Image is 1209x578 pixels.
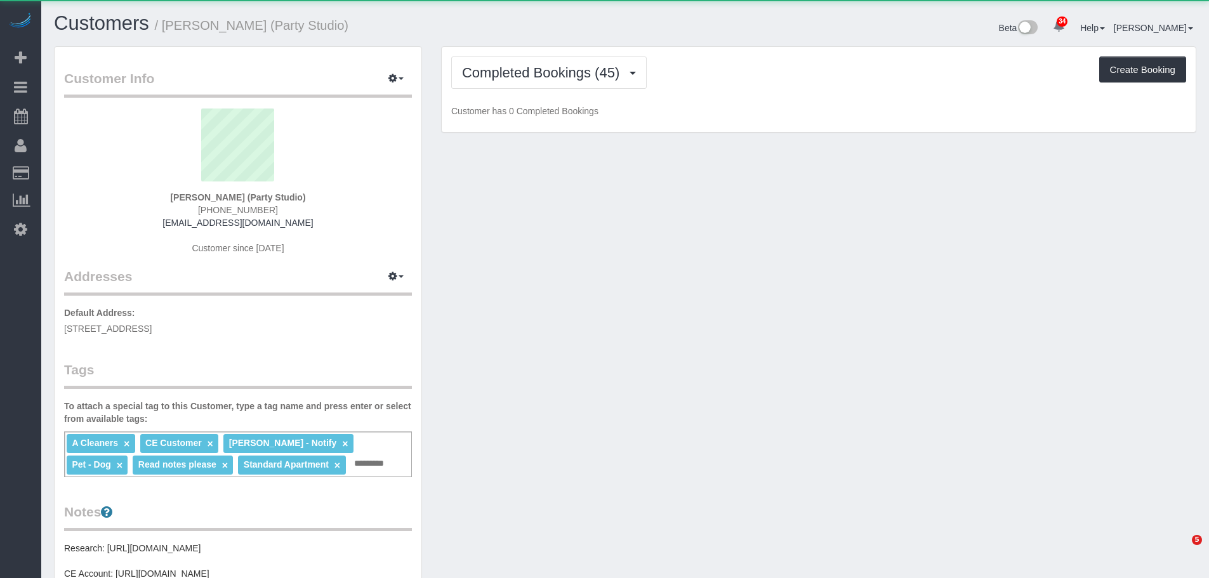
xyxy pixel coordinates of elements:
span: Pet - Dog [72,459,110,470]
a: Help [1080,23,1105,33]
a: × [117,460,122,471]
a: Beta [999,23,1038,33]
img: New interface [1017,20,1038,37]
img: Automaid Logo [8,13,33,30]
small: / [PERSON_NAME] (Party Studio) [155,18,349,32]
a: [PERSON_NAME] [1114,23,1193,33]
strong: [PERSON_NAME] (Party Studio) [170,192,305,202]
a: × [222,460,228,471]
span: A Cleaners [72,438,118,448]
a: × [208,438,213,449]
legend: Customer Info [64,69,412,98]
legend: Notes [64,502,412,531]
p: Customer has 0 Completed Bookings [451,105,1186,117]
a: × [334,460,340,471]
span: [STREET_ADDRESS] [64,324,152,334]
button: Create Booking [1099,56,1186,83]
iframe: Intercom live chat [1166,535,1196,565]
span: Read notes please [138,459,216,470]
span: [PHONE_NUMBER] [198,205,278,215]
span: [PERSON_NAME] - Notify [229,438,337,448]
a: Customers [54,12,149,34]
legend: Tags [64,360,412,389]
label: Default Address: [64,306,135,319]
button: Completed Bookings (45) [451,56,647,89]
span: 34 [1057,16,1067,27]
span: Standard Apartment [244,459,329,470]
span: 5 [1192,535,1202,545]
span: CE Customer [145,438,202,448]
a: × [342,438,348,449]
a: × [124,438,129,449]
a: 34 [1047,13,1071,41]
span: Completed Bookings (45) [462,65,626,81]
label: To attach a special tag to this Customer, type a tag name and press enter or select from availabl... [64,400,412,425]
span: Customer since [DATE] [192,243,284,253]
a: [EMAIL_ADDRESS][DOMAIN_NAME] [162,218,313,228]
